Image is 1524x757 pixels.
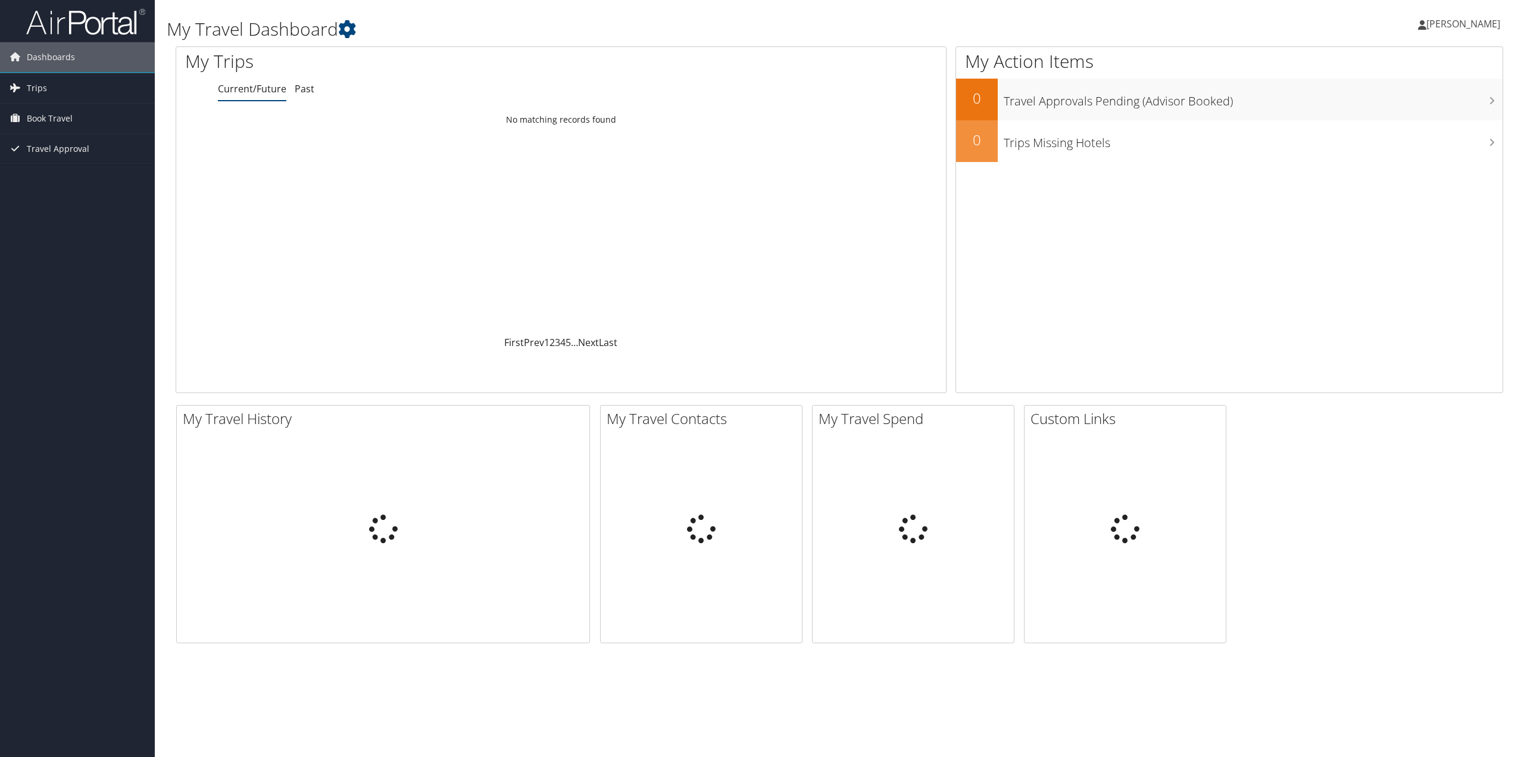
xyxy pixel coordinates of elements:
a: Next [578,336,599,349]
h2: My Travel Contacts [607,409,802,429]
h3: Travel Approvals Pending (Advisor Booked) [1004,87,1503,110]
h1: My Travel Dashboard [167,17,1064,42]
span: Dashboards [27,42,75,72]
a: Past [295,82,314,95]
span: [PERSON_NAME] [1426,17,1500,30]
a: 1 [544,336,549,349]
td: No matching records found [176,109,946,130]
h2: 0 [956,130,998,150]
a: 3 [555,336,560,349]
h1: My Trips [185,49,616,74]
img: airportal-logo.png [26,8,145,36]
a: 0Travel Approvals Pending (Advisor Booked) [956,79,1503,120]
h1: My Action Items [956,49,1503,74]
span: Book Travel [27,104,73,133]
span: … [571,336,578,349]
h2: My Travel History [183,409,589,429]
a: [PERSON_NAME] [1418,6,1512,42]
a: First [504,336,524,349]
a: Last [599,336,617,349]
a: Current/Future [218,82,286,95]
h2: My Travel Spend [819,409,1014,429]
h3: Trips Missing Hotels [1004,129,1503,151]
h2: 0 [956,88,998,108]
a: 5 [566,336,571,349]
a: 4 [560,336,566,349]
a: 2 [549,336,555,349]
span: Trips [27,73,47,103]
a: Prev [524,336,544,349]
h2: Custom Links [1030,409,1226,429]
a: 0Trips Missing Hotels [956,120,1503,162]
span: Travel Approval [27,134,89,164]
